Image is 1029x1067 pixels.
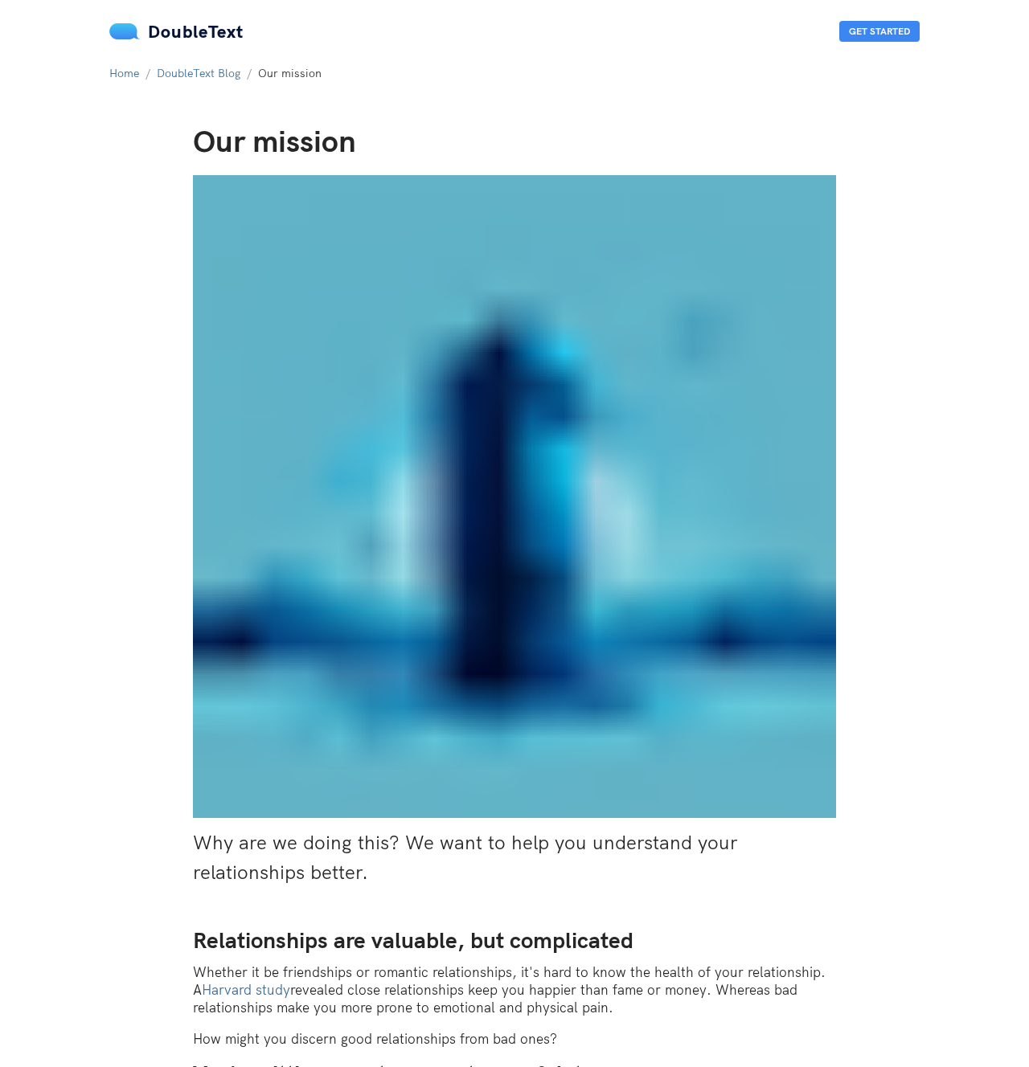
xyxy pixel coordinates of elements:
a: Home [109,66,139,80]
h4: Relationships are valuable, but complicated [193,928,836,952]
span: Why are we doing this? We want to help you understand your relationships better. [193,830,738,885]
a: DoubleText Blog [157,66,240,80]
img: mS3x8y1f88AAAAABJRU5ErkJggg== [109,23,140,39]
h1: Our mission [193,122,836,160]
p: Whether it be friendships or romantic relationships, it's hard to know the health of your relatio... [193,963,836,1016]
span: Our mission [258,66,322,80]
p: How might you discern good relationships from bad ones? [193,1030,836,1048]
button: Get Started [839,21,920,42]
a: Harvard study [202,981,290,998]
a: DoubleText [109,20,244,43]
span: DoubleText [148,20,244,43]
span: / [247,66,252,80]
span: / [146,66,150,80]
